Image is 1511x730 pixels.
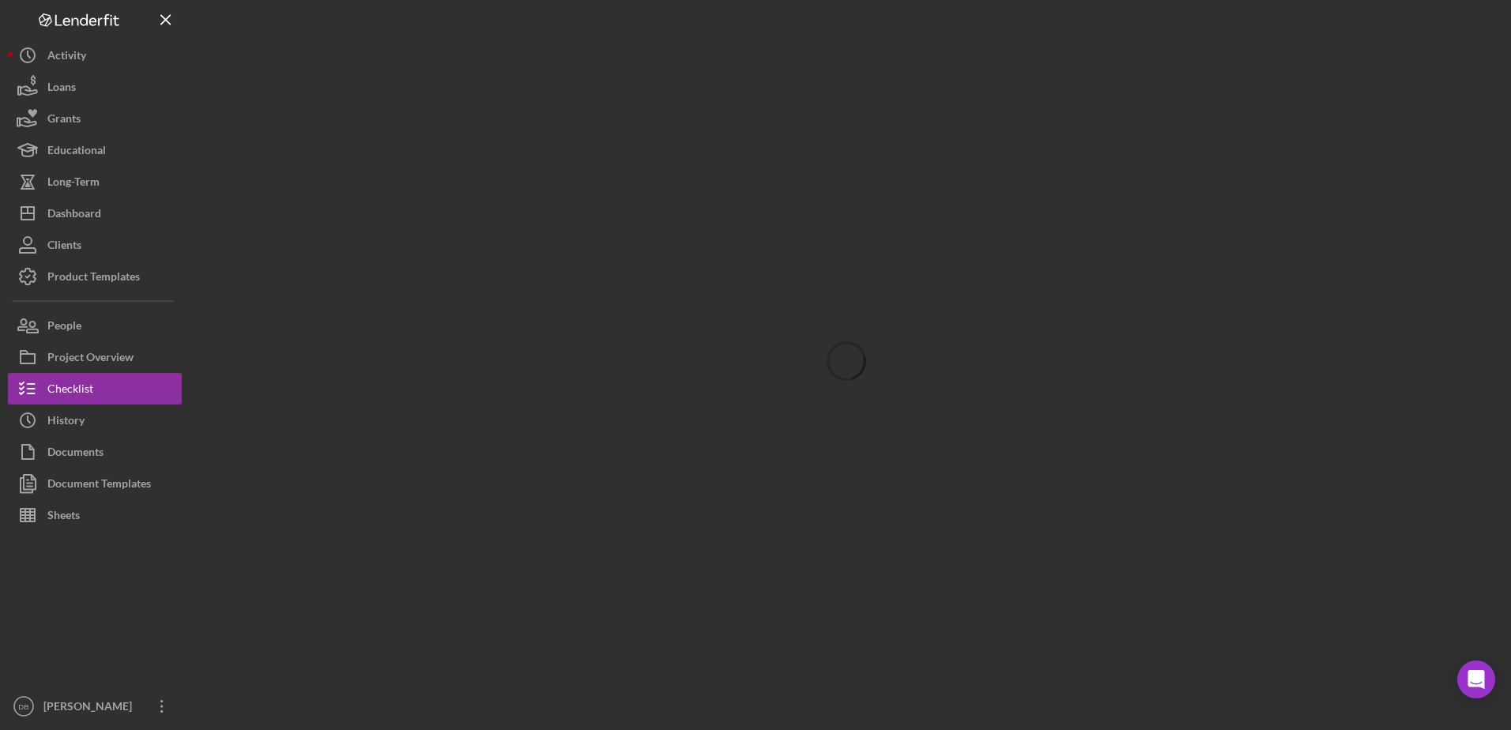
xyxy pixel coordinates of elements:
div: Long-Term [47,166,100,201]
button: Educational [8,134,182,166]
button: Dashboard [8,198,182,229]
div: Clients [47,229,81,265]
div: People [47,310,81,345]
div: [PERSON_NAME] [40,690,142,726]
button: Loans [8,71,182,103]
button: DB[PERSON_NAME] [8,690,182,722]
button: Checklist [8,373,182,405]
div: Checklist [47,373,93,408]
div: Sheets [47,499,80,535]
button: Activity [8,40,182,71]
div: Loans [47,71,76,107]
button: Product Templates [8,261,182,292]
text: DB [18,702,28,711]
button: Document Templates [8,468,182,499]
div: Grants [47,103,81,138]
div: Activity [47,40,86,75]
div: History [47,405,85,440]
div: Dashboard [47,198,101,233]
div: Open Intercom Messenger [1457,660,1495,698]
button: Grants [8,103,182,134]
button: Sheets [8,499,182,531]
button: Project Overview [8,341,182,373]
div: Educational [47,134,106,170]
div: Documents [47,436,104,472]
button: Long-Term [8,166,182,198]
button: Documents [8,436,182,468]
button: People [8,310,182,341]
button: History [8,405,182,436]
div: Project Overview [47,341,134,377]
div: Product Templates [47,261,140,296]
div: Document Templates [47,468,151,503]
button: Clients [8,229,182,261]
